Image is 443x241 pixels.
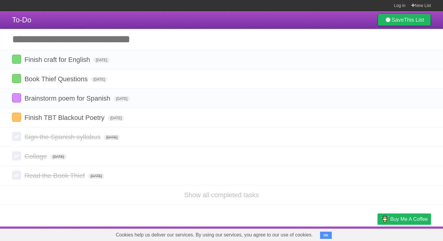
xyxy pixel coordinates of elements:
span: Buy me a coffee [390,214,428,224]
span: [DATE] [104,135,120,140]
a: Show all completed tasks [184,191,259,199]
span: Read the Book Thief [24,172,86,179]
span: [DATE] [93,57,110,63]
button: OK [320,232,332,239]
a: Buy me a coffee [378,214,431,225]
label: Done [12,93,21,102]
span: Finish craft for English [24,56,92,63]
span: Brainstorm poem for Spanish [24,95,112,102]
span: To-Do [12,16,31,24]
a: Suggest a feature [393,228,431,239]
span: Collage [24,153,49,160]
span: Cookies help us deliver our services. By using our services, you agree to our use of cookies. [110,229,319,241]
span: [DATE] [108,115,124,121]
b: This List [404,17,424,23]
span: Sign the Spanish syllabus [24,133,102,141]
span: Finish TBT Blackout Poetry [24,114,106,121]
a: Developers [317,228,342,239]
span: [DATE] [88,173,104,179]
label: Done [12,151,21,160]
a: Terms [349,228,363,239]
label: Done [12,113,21,122]
span: Book Thief Questions [24,75,89,83]
a: SaveThis List [378,14,431,26]
label: Done [12,55,21,64]
img: Buy me a coffee [381,214,389,224]
label: Done [12,74,21,83]
label: Done [12,132,21,141]
a: Privacy [370,228,385,239]
span: [DATE] [114,96,130,101]
span: [DATE] [91,77,107,82]
a: About [297,228,310,239]
span: [DATE] [50,154,67,159]
label: Done [12,171,21,180]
